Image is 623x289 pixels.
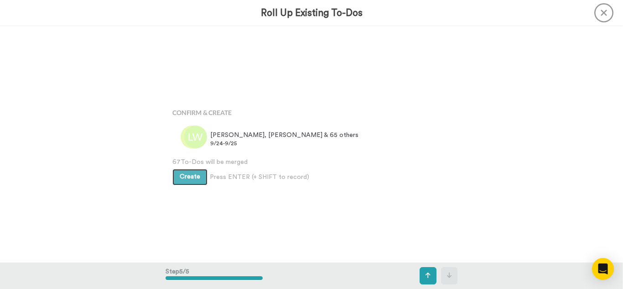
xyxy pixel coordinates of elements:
[210,140,358,147] span: 9/24-9/25
[184,126,207,148] img: lw.png
[261,8,363,18] h3: Roll Up Existing To-Dos
[172,169,208,185] button: Create
[592,258,614,280] div: Open Intercom Messenger
[172,158,451,167] span: 67 To-Dos will be merged
[182,126,205,148] img: bb.png
[166,263,263,289] div: Step 5 / 5
[180,173,200,180] span: Create
[172,109,451,116] h4: Confirm & Create
[210,131,358,140] span: [PERSON_NAME], [PERSON_NAME] & 65 others
[210,173,309,182] span: Press ENTER (+ SHIFT to record)
[181,126,203,148] img: mm.png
